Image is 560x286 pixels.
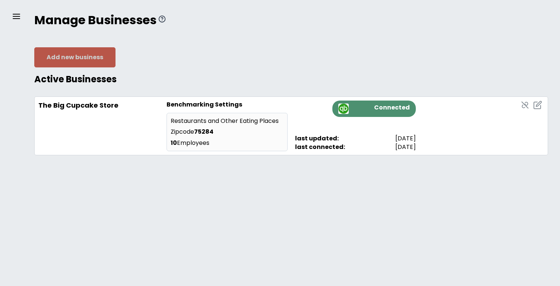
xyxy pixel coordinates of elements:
[34,47,116,67] button: Add new business
[34,73,548,86] h2: Active Businesses
[171,128,283,136] div: Zipcode
[171,117,283,125] div: Restaurants and Other Eating Places
[295,143,345,151] strong: last connected:
[521,101,529,111] button: disconnect a business
[374,104,410,114] strong: Connected
[338,104,349,114] img: QuickBooks Online Sandbox
[533,101,542,111] button: edit business info
[38,101,159,110] h3: The Big Cupcake Store
[395,134,416,143] span: [DATE]
[167,100,242,109] strong: Benchmarking Settings
[34,12,156,29] h1: Manage Businesses
[295,134,339,143] strong: last updated:
[194,127,213,136] strong: 75284
[158,15,166,24] button: Calculation explanation
[171,139,177,147] strong: 10
[395,143,416,151] span: [DATE]
[171,139,283,147] div: Employee s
